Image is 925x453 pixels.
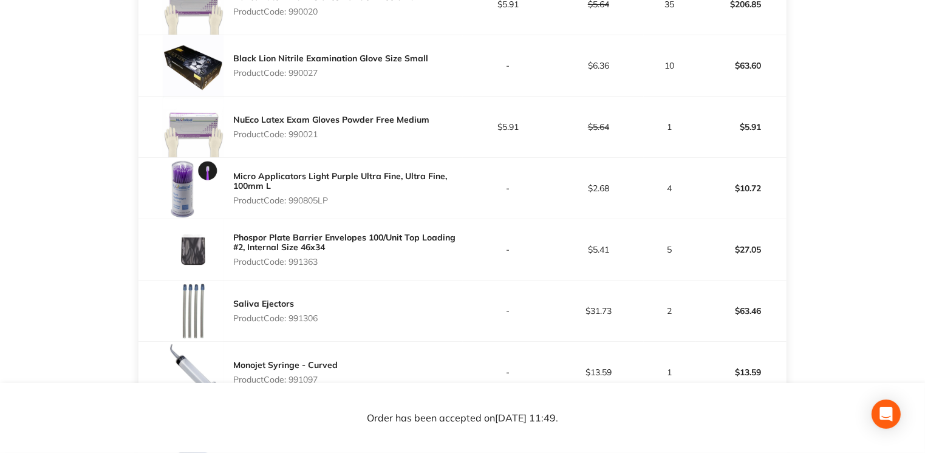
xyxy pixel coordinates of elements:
[233,232,456,253] a: Phospor Plate Barrier Envelopes 100/Unit Top Loading #2, Internal Size 46x34
[554,306,643,316] p: $31.73
[463,306,553,316] p: -
[644,183,695,193] p: 4
[233,313,318,323] p: Product Code: 991306
[233,114,429,125] a: NuEco Latex Exam Gloves Powder Free Medium
[367,413,558,424] p: Order has been accepted on [DATE] 11:49 .
[644,245,695,254] p: 5
[644,122,695,132] p: 1
[233,375,338,384] p: Product Code: 991097
[696,112,785,141] p: $5.91
[233,68,428,78] p: Product Code: 990027
[696,51,785,80] p: $63.60
[233,359,338,370] a: Monojet Syringe - Curved
[696,235,785,264] p: $27.05
[233,53,428,64] a: Black Lion Nitrile Examination Glove Size Small
[233,129,429,139] p: Product Code: 990021
[872,400,901,429] div: Open Intercom Messenger
[554,367,643,377] p: $13.59
[163,219,224,280] img: aWliMjlkag
[163,158,224,219] img: OWtpcHBrMA
[163,342,224,403] img: djV5NWZlaA
[233,298,294,309] a: Saliva Ejectors
[233,196,462,205] p: Product Code: 990805LP
[554,61,643,70] p: $6.36
[463,367,553,377] p: -
[644,367,695,377] p: 1
[463,245,553,254] p: -
[163,35,224,96] img: ODNxcjVueg
[644,61,695,70] p: 10
[644,306,695,316] p: 2
[696,358,785,387] p: $13.59
[233,7,420,16] p: Product Code: 990020
[463,122,553,132] p: $5.91
[554,183,643,193] p: $2.68
[696,296,785,325] p: $63.46
[163,97,224,157] img: NnRnMGhpYg
[163,281,224,341] img: cTA5Z20yeg
[233,257,462,267] p: Product Code: 991363
[463,61,553,70] p: -
[554,245,643,254] p: $5.41
[233,171,447,191] a: Micro Applicators Light Purple Ultra Fine, Ultra Fine, 100mm L
[463,183,553,193] p: -
[554,122,643,132] p: $5.64
[696,174,785,203] p: $10.72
